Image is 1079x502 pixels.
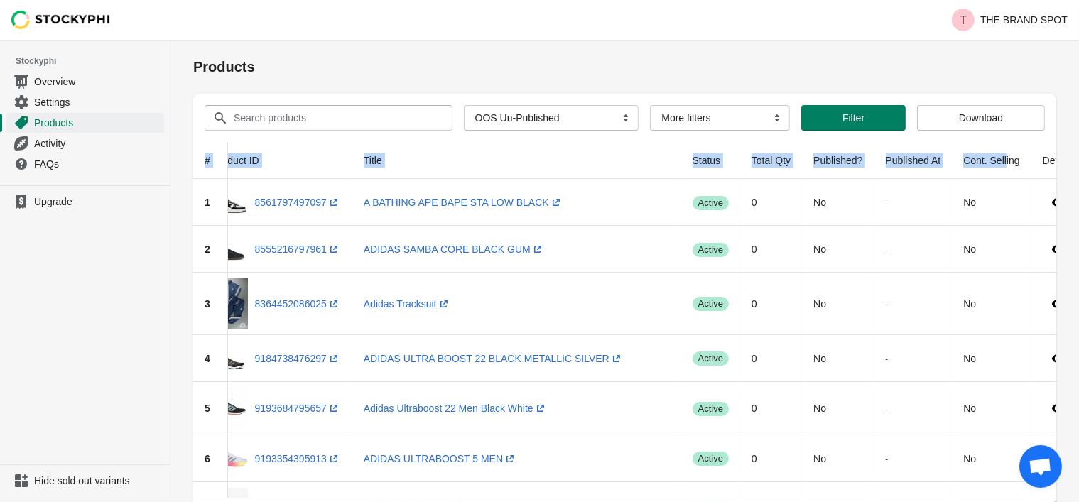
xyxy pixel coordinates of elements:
[212,278,248,329] img: E0885C4B-5C1B-40B7-907E-F409054B2D60.jpg
[6,112,164,133] a: Products
[802,273,874,335] td: No
[952,335,1031,382] td: No
[34,195,161,209] span: Upgrade
[205,244,210,255] span: 2
[255,298,341,310] a: 8364452086025(opens a new window)
[681,142,740,179] th: Status
[886,454,889,463] small: -
[6,153,164,174] a: FAQs
[740,335,802,382] td: 0
[960,14,967,26] text: T
[255,403,341,414] a: 9193684795657(opens a new window)
[352,142,681,179] th: Title
[693,243,729,257] span: active
[364,403,548,414] a: Adidas Ultraboost 22 Men Black White(opens a new window)
[255,197,341,208] a: 8561797497097(opens a new window)
[201,142,352,179] th: Product ID
[205,403,210,414] span: 5
[255,353,341,364] a: 9184738476297(opens a new window)
[740,142,802,179] th: Total Qty
[802,382,874,435] td: No
[212,341,248,376] img: 01-_4.jpg
[212,441,248,476] img: 8881A4DA-48DB-4B41-95C1-7278791C090F.jpg
[802,335,874,382] td: No
[193,57,1056,77] h1: Products
[193,142,227,179] th: #
[11,11,111,29] img: Stockyphi
[946,6,1073,34] button: Avatar with initials TTHE BRAND SPOT
[801,105,906,131] button: Filter
[917,105,1045,131] button: Download
[34,157,161,171] span: FAQs
[34,95,161,109] span: Settings
[802,435,874,482] td: No
[34,116,161,130] span: Products
[740,382,802,435] td: 0
[740,226,802,273] td: 0
[886,299,889,308] small: -
[693,297,729,311] span: active
[740,179,802,226] td: 0
[874,142,953,179] th: Published At
[886,354,889,363] small: -
[886,404,889,413] small: -
[740,435,802,482] td: 0
[205,197,210,208] span: 1
[1019,445,1062,488] a: Open chat
[205,353,210,364] span: 4
[364,244,545,255] a: ADIDAS SAMBA CORE BLACK GUM(opens a new window)
[886,245,889,254] small: -
[6,192,164,212] a: Upgrade
[212,231,248,267] img: e419898f-6330-4614-a7d2-a3c659f1d44c.jpg
[802,179,874,226] td: No
[255,244,341,255] a: 8555216797961(opens a new window)
[212,388,248,430] img: Screenshot-2024-07-09-20-03-26-124-edit_com.miui.gallery.jpg
[952,179,1031,226] td: No
[980,14,1068,26] p: THE BRAND SPOT
[740,273,802,335] td: 0
[693,402,729,416] span: active
[842,112,864,124] span: Filter
[233,105,427,131] input: Search products
[952,142,1031,179] th: Cont. Selling
[34,136,161,151] span: Activity
[364,197,563,208] a: A BATHING APE BAPE STA LOW BLACK(opens a new window)
[364,353,624,364] a: ADIDAS ULTRA BOOST 22 BLACK METALLIC SILVER(opens a new window)
[6,471,164,491] a: Hide sold out variants
[6,71,164,92] a: Overview
[6,133,164,153] a: Activity
[6,92,164,112] a: Settings
[34,75,161,89] span: Overview
[364,298,451,310] a: Adidas Tracksuit(opens a new window)
[693,452,729,466] span: active
[693,351,729,366] span: active
[205,453,210,464] span: 6
[255,453,341,464] a: 9193354395913(opens a new window)
[802,142,874,179] th: Published?
[952,435,1031,482] td: No
[34,474,161,488] span: Hide sold out variants
[802,226,874,273] td: No
[959,112,1003,124] span: Download
[364,453,517,464] a: ADIDAS ULTRABOOST 5 MEN(opens a new window)
[952,273,1031,335] td: No
[952,9,975,31] span: Avatar with initials T
[205,298,210,310] span: 3
[212,185,248,220] img: 8E1B7033-3984-4335-B1D6-ED6A7ACF9673.png
[886,198,889,207] small: -
[952,226,1031,273] td: No
[952,382,1031,435] td: No
[693,196,729,210] span: active
[16,54,170,68] span: Stockyphi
